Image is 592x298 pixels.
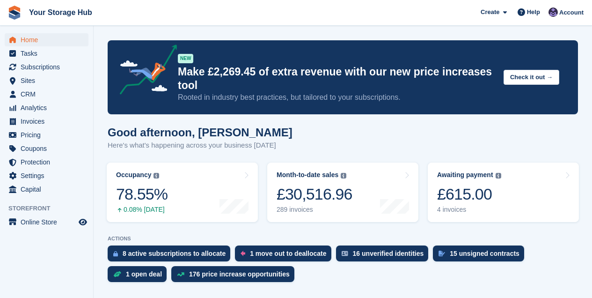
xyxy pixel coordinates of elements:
span: Invoices [21,115,77,128]
span: Protection [21,156,77,169]
a: menu [5,47,88,60]
div: 8 active subscriptions to allocate [123,250,226,257]
p: Make £2,269.45 of extra revenue with our new price increases tool [178,65,496,92]
a: menu [5,169,88,182]
div: Awaiting payment [437,171,493,179]
a: 8 active subscriptions to allocate [108,246,235,266]
div: 4 invoices [437,206,501,214]
a: menu [5,101,88,114]
div: Occupancy [116,171,151,179]
div: £615.00 [437,185,501,204]
a: menu [5,128,88,142]
p: ACTIONS [108,236,578,242]
img: icon-info-grey-7440780725fd019a000dd9b08b2336e03edf1995a4989e88bcd33f0948082b44.svg [496,173,501,179]
img: active_subscription_to_allocate_icon-d502201f5373d7db506a760aba3b589e785aa758c864c3986d89f69b8ff3... [113,251,118,257]
a: menu [5,88,88,101]
span: Help [527,7,540,17]
a: menu [5,216,88,229]
span: Home [21,33,77,46]
a: Awaiting payment £615.00 4 invoices [428,163,579,222]
a: 176 price increase opportunities [171,266,299,287]
span: Online Store [21,216,77,229]
div: NEW [178,54,193,63]
span: Tasks [21,47,77,60]
img: contract_signature_icon-13c848040528278c33f63329250d36e43548de30e8caae1d1a13099fd9432cc5.svg [439,251,445,256]
img: Liam Beddard [548,7,558,17]
div: 0.08% [DATE] [116,206,168,214]
div: 15 unsigned contracts [450,250,519,257]
div: 289 invoices [277,206,352,214]
a: Preview store [77,216,88,228]
a: menu [5,60,88,74]
span: Account [559,8,584,17]
div: 176 price increase opportunities [189,270,290,278]
div: 16 unverified identities [353,250,424,257]
span: Settings [21,169,77,182]
span: CRM [21,88,77,101]
img: icon-info-grey-7440780725fd019a000dd9b08b2336e03edf1995a4989e88bcd33f0948082b44.svg [341,173,346,179]
span: Pricing [21,128,77,142]
p: Rooted in industry best practices, but tailored to your subscriptions. [178,92,496,103]
div: Month-to-date sales [277,171,338,179]
span: Analytics [21,101,77,114]
a: menu [5,183,88,196]
a: Occupancy 78.55% 0.08% [DATE] [107,163,258,222]
button: Check it out → [504,70,559,85]
img: price-adjustments-announcement-icon-8257ccfd72463d97f412b2fc003d46551f7dbcb40ab6d574587a9cd5c0d94... [112,45,177,98]
img: verify_identity-adf6edd0f0f0b5bbfe63781bf79b02c33cf7c696d77639b501bdc392416b5a36.svg [342,251,348,256]
a: Month-to-date sales £30,516.96 289 invoices [267,163,418,222]
img: deal-1b604bf984904fb50ccaf53a9ad4b4a5d6e5aea283cecdc64d6e3604feb123c2.svg [113,271,121,277]
a: menu [5,33,88,46]
div: £30,516.96 [277,185,352,204]
img: move_outs_to_deallocate_icon-f764333ba52eb49d3ac5e1228854f67142a1ed5810a6f6cc68b1a99e826820c5.svg [241,251,245,256]
a: menu [5,74,88,87]
a: menu [5,142,88,155]
div: 78.55% [116,185,168,204]
a: menu [5,115,88,128]
div: 1 move out to deallocate [250,250,326,257]
a: 16 unverified identities [336,246,433,266]
p: Here's what's happening across your business [DATE] [108,140,292,151]
img: price_increase_opportunities-93ffe204e8149a01c8c9dc8f82e8f89637d9d84a8eef4429ea346261dce0b2c0.svg [177,272,184,276]
img: stora-icon-8386f47178a22dfd0bd8f6a31ec36ba5ce8667c1dd55bd0f319d3a0aa187defe.svg [7,6,22,20]
span: Storefront [8,204,93,213]
a: 15 unsigned contracts [433,246,529,266]
a: 1 open deal [108,266,171,287]
span: Coupons [21,142,77,155]
img: icon-info-grey-7440780725fd019a000dd9b08b2336e03edf1995a4989e88bcd33f0948082b44.svg [153,173,159,179]
a: 1 move out to deallocate [235,246,336,266]
a: Your Storage Hub [25,5,96,20]
span: Subscriptions [21,60,77,74]
span: Create [481,7,499,17]
span: Sites [21,74,77,87]
a: menu [5,156,88,169]
span: Capital [21,183,77,196]
h1: Good afternoon, [PERSON_NAME] [108,126,292,139]
div: 1 open deal [126,270,162,278]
